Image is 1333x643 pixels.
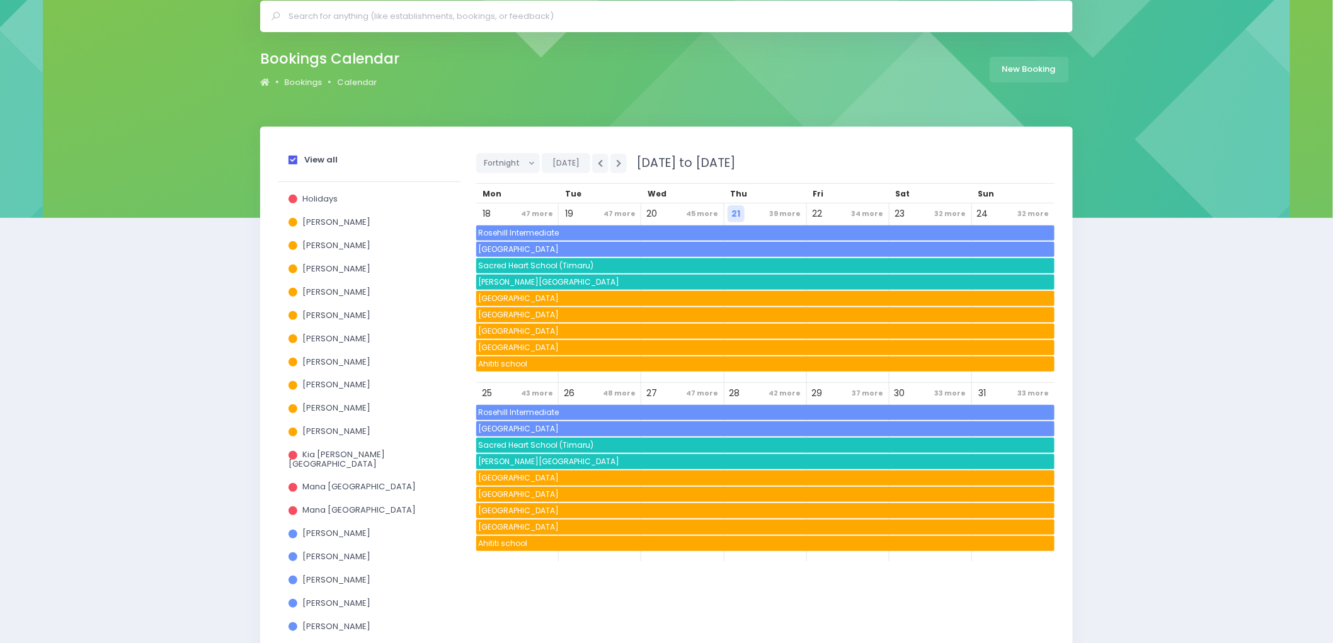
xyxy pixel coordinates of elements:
[809,385,826,402] span: 29
[849,385,887,402] span: 37 more
[476,356,1054,372] span: Ahititi school
[484,154,523,173] span: Fortnight
[561,385,578,402] span: 26
[891,205,908,222] span: 23
[600,385,639,402] span: 48 more
[767,205,804,222] span: 39 more
[813,188,824,199] span: Fri
[302,620,370,632] span: [PERSON_NAME]
[483,188,501,199] span: Mon
[990,57,1069,83] a: New Booking
[600,205,639,222] span: 47 more
[684,205,722,222] span: 45 more
[476,438,1054,453] span: Sacred Heart School (Timaru)
[643,385,660,402] span: 27
[809,205,826,222] span: 22
[302,378,370,390] span: [PERSON_NAME]
[891,385,908,402] span: 30
[476,258,1054,273] span: Sacred Heart School (Timaru)
[289,448,385,469] span: Kia [PERSON_NAME][GEOGRAPHIC_DATA]
[974,205,991,222] span: 24
[304,154,338,166] strong: View all
[302,504,416,516] span: Mana [GEOGRAPHIC_DATA]
[518,385,556,402] span: 43 more
[476,275,1054,290] span: Burnham School
[978,188,995,199] span: Sun
[302,193,338,205] span: Holidays
[302,286,370,298] span: [PERSON_NAME]
[302,402,370,414] span: [PERSON_NAME]
[260,50,399,67] h2: Bookings Calendar
[728,205,745,222] span: 21
[476,153,540,173] button: Fortnight
[478,205,495,222] span: 18
[1015,385,1053,402] span: 33 more
[302,597,370,609] span: [PERSON_NAME]
[476,503,1054,518] span: Whareorino School
[629,154,735,171] span: [DATE] to [DATE]
[896,188,910,199] span: Sat
[932,205,970,222] span: 32 more
[302,333,370,344] span: [PERSON_NAME]
[932,385,970,402] span: 33 more
[476,225,1054,241] span: Rosehill Intermediate
[849,205,887,222] span: 34 more
[476,454,1054,469] span: Burnham School
[302,481,416,492] span: Mana [GEOGRAPHIC_DATA]
[731,188,748,199] span: Thu
[565,188,581,199] span: Tue
[302,239,370,251] span: [PERSON_NAME]
[476,405,1054,420] span: Rosehill Intermediate
[302,216,370,228] span: [PERSON_NAME]
[302,574,370,586] span: [PERSON_NAME]
[974,385,991,402] span: 31
[302,527,370,539] span: [PERSON_NAME]
[302,309,370,321] span: [PERSON_NAME]
[302,550,370,562] span: [PERSON_NAME]
[476,340,1054,355] span: Uruti School
[302,263,370,275] span: [PERSON_NAME]
[476,470,1054,486] span: Mokau School
[476,487,1054,502] span: Mimitangiatua School
[476,421,1054,436] span: Everglade School
[766,385,804,402] span: 42 more
[518,205,556,222] span: 47 more
[289,7,1055,26] input: Search for anything (like establishments, bookings, or feedback)
[476,242,1054,257] span: Everglade School
[285,76,323,89] a: Bookings
[476,536,1054,551] span: Ahititi school
[648,188,666,199] span: Wed
[643,205,660,222] span: 20
[302,425,370,437] span: [PERSON_NAME]
[476,520,1054,535] span: Uruti School
[684,385,722,402] span: 47 more
[726,385,743,402] span: 28
[561,205,578,222] span: 19
[337,76,377,89] a: Calendar
[476,307,1054,322] span: Mimitangiatua School
[478,385,495,402] span: 25
[1015,205,1053,222] span: 32 more
[302,356,370,368] span: [PERSON_NAME]
[476,291,1054,306] span: Mokau School
[476,324,1054,339] span: Whareorino School
[542,153,590,173] button: [DATE]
